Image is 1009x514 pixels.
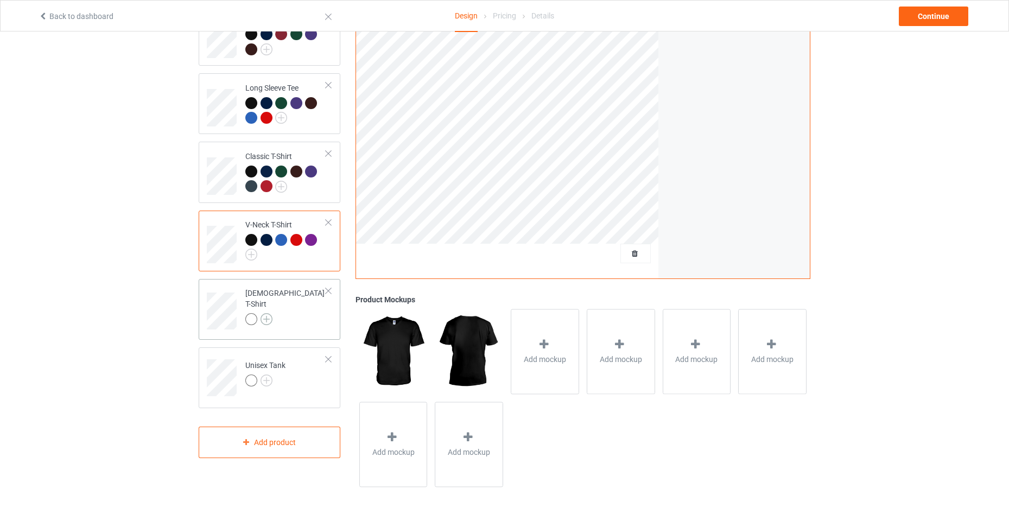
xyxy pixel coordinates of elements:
[356,294,810,305] div: Product Mockups
[448,447,490,458] span: Add mockup
[245,151,326,192] div: Classic T-Shirt
[199,427,340,459] div: Add product
[39,12,113,21] a: Back to dashboard
[275,112,287,124] img: svg+xml;base64,PD94bWwgdmVyc2lvbj0iMS4wIiBlbmNvZGluZz0iVVRGLTgiPz4KPHN2ZyB3aWR0aD0iMjJweCIgaGVpZ2...
[199,347,340,408] div: Unisex Tank
[435,309,503,394] img: regular.jpg
[511,309,579,394] div: Add mockup
[245,219,326,257] div: V-Neck T-Shirt
[199,279,340,340] div: [DEMOGRAPHIC_DATA] T-Shirt
[524,354,566,365] span: Add mockup
[751,354,794,365] span: Add mockup
[245,249,257,261] img: svg+xml;base64,PD94bWwgdmVyc2lvbj0iMS4wIiBlbmNvZGluZz0iVVRGLTgiPz4KPHN2ZyB3aWR0aD0iMjJweCIgaGVpZ2...
[455,1,478,32] div: Design
[199,5,340,66] div: Crewneck Sweatshirt
[245,288,326,325] div: [DEMOGRAPHIC_DATA] T-Shirt
[359,309,427,394] img: regular.jpg
[359,402,428,487] div: Add mockup
[261,313,272,325] img: svg+xml;base64,PD94bWwgdmVyc2lvbj0iMS4wIiBlbmNvZGluZz0iVVRGLTgiPz4KPHN2ZyB3aWR0aD0iMjJweCIgaGVpZ2...
[199,142,340,202] div: Classic T-Shirt
[663,309,731,394] div: Add mockup
[275,181,287,193] img: svg+xml;base64,PD94bWwgdmVyc2lvbj0iMS4wIiBlbmNvZGluZz0iVVRGLTgiPz4KPHN2ZyB3aWR0aD0iMjJweCIgaGVpZ2...
[738,309,807,394] div: Add mockup
[600,354,642,365] span: Add mockup
[261,43,272,55] img: svg+xml;base64,PD94bWwgdmVyc2lvbj0iMS4wIiBlbmNvZGluZz0iVVRGLTgiPz4KPHN2ZyB3aWR0aD0iMjJweCIgaGVpZ2...
[587,309,655,394] div: Add mockup
[493,1,516,31] div: Pricing
[372,447,415,458] span: Add mockup
[261,375,272,386] img: svg+xml;base64,PD94bWwgdmVyc2lvbj0iMS4wIiBlbmNvZGluZz0iVVRGLTgiPz4KPHN2ZyB3aWR0aD0iMjJweCIgaGVpZ2...
[435,402,503,487] div: Add mockup
[899,7,968,26] div: Continue
[245,360,285,386] div: Unisex Tank
[199,73,340,134] div: Long Sleeve Tee
[245,14,326,54] div: Crewneck Sweatshirt
[531,1,554,31] div: Details
[675,354,718,365] span: Add mockup
[199,211,340,271] div: V-Neck T-Shirt
[245,83,326,123] div: Long Sleeve Tee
